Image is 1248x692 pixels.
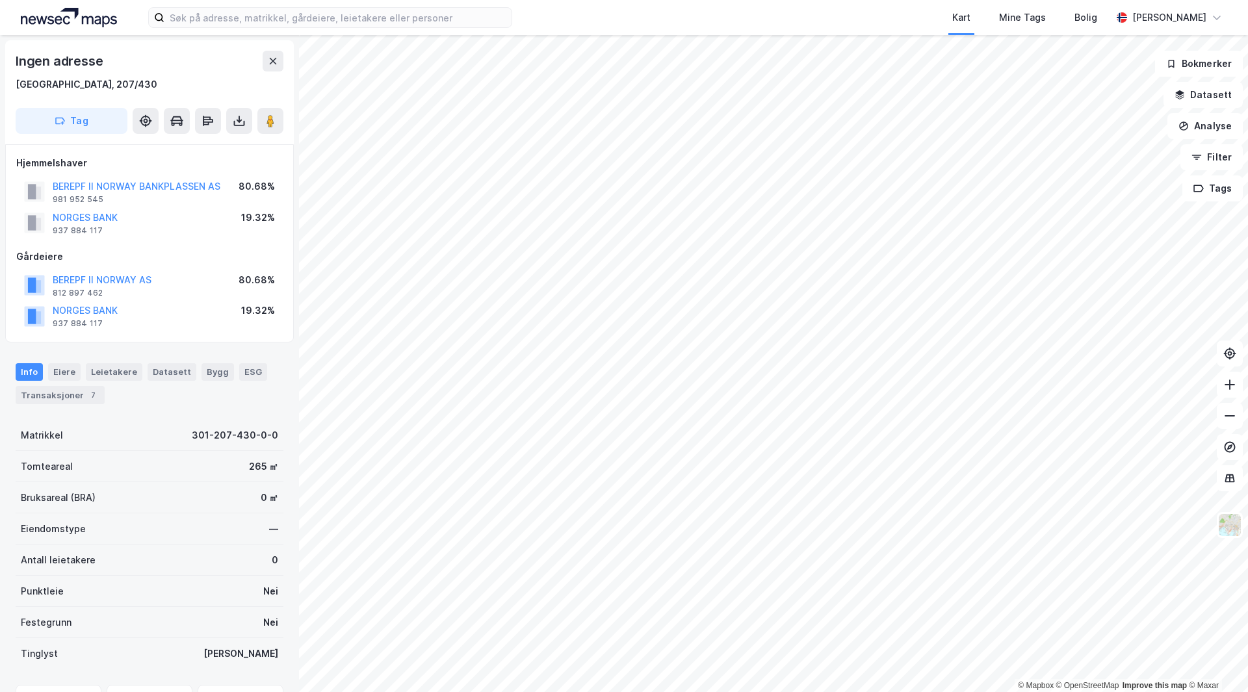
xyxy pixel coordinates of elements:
div: [PERSON_NAME] [1132,10,1206,25]
img: logo.a4113a55bc3d86da70a041830d287a7e.svg [21,8,117,27]
div: Antall leietakere [21,552,96,568]
div: Hjemmelshaver [16,155,283,171]
div: Festegrunn [21,615,71,630]
input: Søk på adresse, matrikkel, gårdeiere, leietakere eller personer [164,8,512,27]
button: Tag [16,108,127,134]
button: Filter [1180,144,1243,170]
div: Kontrollprogram for chat [1183,630,1248,692]
div: Eiere [48,363,81,380]
div: 19.32% [241,210,275,225]
div: [PERSON_NAME] [203,646,278,661]
a: OpenStreetMap [1056,681,1119,690]
div: Leietakere [86,363,142,380]
div: 0 [272,552,278,568]
div: 80.68% [239,272,275,288]
div: Tomteareal [21,459,73,474]
div: Nei [263,583,278,599]
div: — [269,521,278,537]
div: Nei [263,615,278,630]
div: Bruksareal (BRA) [21,490,96,506]
div: Mine Tags [999,10,1046,25]
a: Mapbox [1018,681,1054,690]
div: [GEOGRAPHIC_DATA], 207/430 [16,77,157,92]
div: Bygg [201,363,234,380]
div: 937 884 117 [53,225,103,236]
div: 301-207-430-0-0 [192,428,278,443]
img: Z [1217,513,1242,537]
div: Info [16,363,43,380]
div: Matrikkel [21,428,63,443]
div: Gårdeiere [16,249,283,264]
button: Tags [1182,175,1243,201]
div: Kart [952,10,970,25]
div: Datasett [148,363,196,380]
div: 265 ㎡ [249,459,278,474]
iframe: Chat Widget [1183,630,1248,692]
div: 80.68% [239,179,275,194]
div: Ingen adresse [16,51,105,71]
div: Bolig [1074,10,1097,25]
div: Punktleie [21,583,64,599]
div: 981 952 545 [53,194,103,205]
div: ESG [239,363,267,380]
button: Datasett [1163,82,1243,108]
div: 19.32% [241,303,275,318]
div: 0 ㎡ [261,490,278,506]
button: Analyse [1167,113,1243,139]
div: Transaksjoner [16,386,105,404]
div: 812 897 462 [53,288,103,298]
a: Improve this map [1123,681,1187,690]
div: 937 884 117 [53,318,103,329]
div: Eiendomstype [21,521,86,537]
button: Bokmerker [1155,51,1243,77]
div: 7 [86,389,99,402]
div: Tinglyst [21,646,58,661]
